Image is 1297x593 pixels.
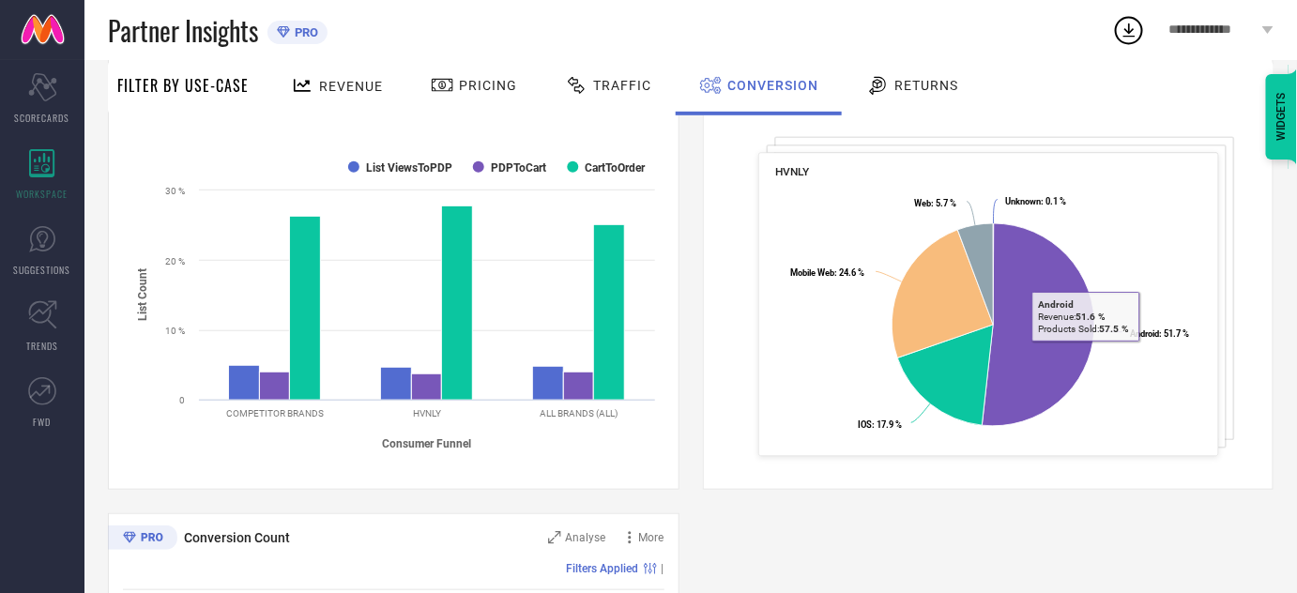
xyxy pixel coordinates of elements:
[179,395,185,405] text: 0
[108,525,177,554] div: Premium
[366,161,452,175] text: List ViewsToPDP
[136,268,149,321] tspan: List Count
[413,408,441,418] text: HVNLY
[14,263,71,277] span: SUGGESTIONS
[775,165,810,178] span: HVNLY
[1112,13,1146,47] div: Open download list
[117,74,249,97] span: Filter By Use-Case
[319,79,383,94] span: Revenue
[165,326,185,336] text: 10 %
[15,111,70,125] span: SCORECARDS
[727,78,818,93] span: Conversion
[790,267,864,278] text: : 24.6 %
[108,11,258,50] span: Partner Insights
[34,415,52,429] span: FWD
[290,25,318,39] span: PRO
[1130,328,1189,339] text: : 51.7 %
[790,267,834,278] tspan: Mobile Web
[858,419,872,430] tspan: IOS
[593,78,651,93] span: Traffic
[541,408,618,418] text: ALL BRANDS (ALL)
[894,78,958,93] span: Returns
[184,530,290,545] span: Conversion Count
[567,562,639,575] span: Filters Applied
[548,531,561,544] svg: Zoom
[17,187,69,201] span: WORKSPACE
[914,198,956,208] text: : 5.7 %
[165,256,185,266] text: 20 %
[1005,196,1066,206] text: : 0.1 %
[459,78,517,93] span: Pricing
[914,198,931,208] tspan: Web
[226,408,324,418] text: COMPETITOR BRANDS
[566,531,606,544] span: Analyse
[383,437,472,450] tspan: Consumer Funnel
[586,161,647,175] text: CartToOrder
[491,161,546,175] text: PDPToCart
[858,419,902,430] text: : 17.9 %
[662,562,664,575] span: |
[1005,196,1041,206] tspan: Unknown
[1130,328,1159,339] tspan: Android
[26,339,58,353] span: TRENDS
[165,186,185,196] text: 30 %
[639,531,664,544] span: More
